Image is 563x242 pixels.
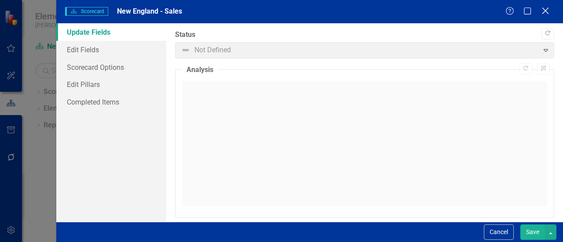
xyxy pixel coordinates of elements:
[56,58,166,76] a: Scorecard Options
[520,224,545,240] button: Save
[56,93,166,111] a: Completed Items
[56,23,166,41] a: Update Fields
[175,30,554,40] label: Status
[65,7,108,16] span: Scorecard
[484,224,514,240] button: Cancel
[182,65,218,75] legend: Analysis
[117,7,182,15] span: New England - Sales
[56,41,166,58] a: Edit Fields
[56,76,166,93] a: Edit Pillars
